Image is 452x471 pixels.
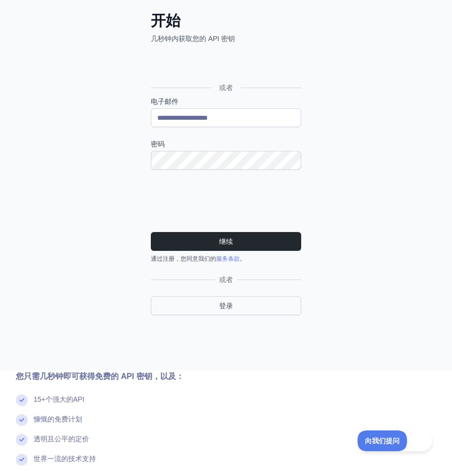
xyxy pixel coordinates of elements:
[16,394,28,406] img: 复选标记
[146,54,304,76] iframe: “使用Google账号登录”按钮
[151,140,165,148] font: 密码
[16,372,184,380] font: 您只需几秒钟即可获得免费的 API 密钥，以及：
[216,255,240,262] a: 服务条款
[151,232,301,251] button: 继续
[34,415,82,423] font: 慷慨的免费计划
[151,12,181,29] font: 开始
[16,434,28,446] img: 复选标记
[219,237,233,245] font: 继续
[240,255,246,262] font: 。
[151,182,301,220] iframe: 验证码
[151,97,179,105] font: 电子邮件
[34,435,89,443] font: 透明且公平的定价
[151,35,235,43] font: 几秒钟内获取您的 API 密钥
[358,430,432,451] iframe: 切换客户支持
[219,84,233,92] font: 或者
[34,395,84,403] font: 15+个强大的API
[34,455,96,463] font: 世界一流的技术支持
[16,414,28,426] img: 复选标记
[219,276,233,283] font: 或者
[16,454,28,466] img: 复选标记
[151,255,216,262] font: 通过注册，您同意我们的
[151,296,301,315] a: 登录
[219,302,233,310] font: 登录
